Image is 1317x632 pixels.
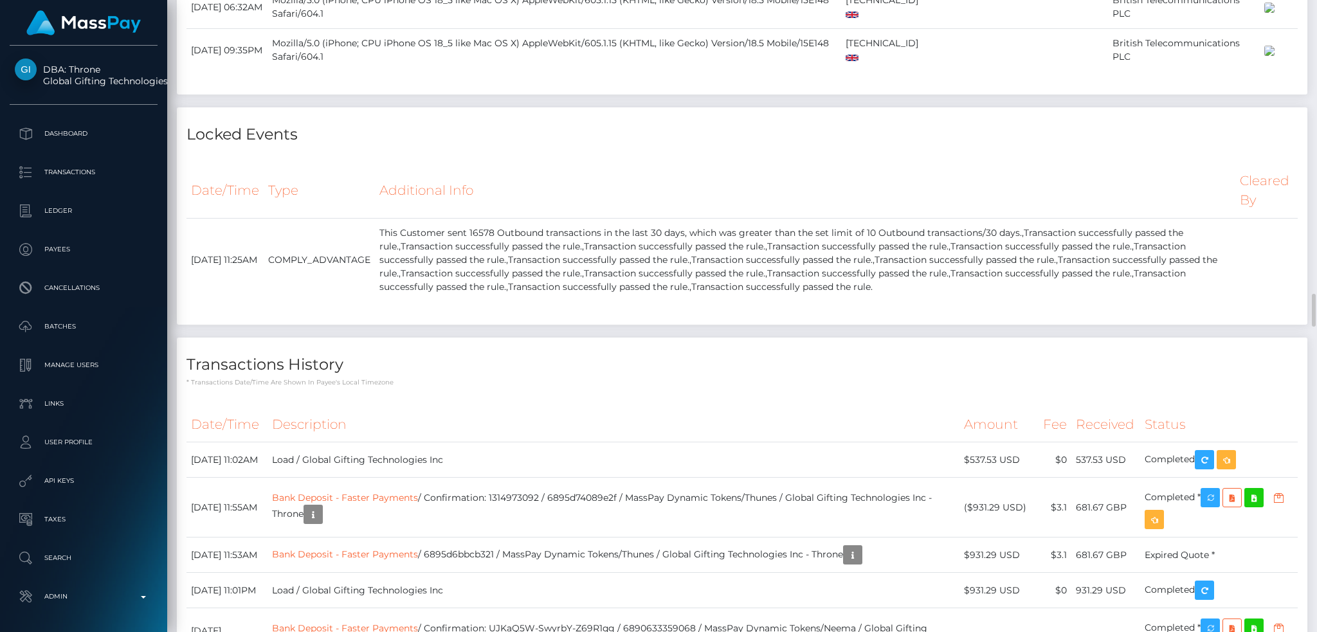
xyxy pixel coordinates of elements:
[1039,442,1071,478] td: $0
[959,478,1038,537] td: ($931.29 USD)
[10,465,158,497] a: API Keys
[1071,537,1141,573] td: 681.67 GBP
[1140,407,1298,442] th: Status
[841,29,934,72] td: [TECHNICAL_ID]
[10,388,158,420] a: Links
[1071,573,1141,608] td: 931.29 USD
[959,407,1038,442] th: Amount
[1140,537,1298,573] td: Expired Quote *
[186,537,268,573] td: [DATE] 11:53AM
[186,573,268,608] td: [DATE] 11:01PM
[186,407,268,442] th: Date/Time
[1071,442,1141,478] td: 537.53 USD
[10,272,158,304] a: Cancellations
[15,510,152,529] p: Taxes
[186,442,268,478] td: [DATE] 11:02AM
[959,537,1038,573] td: $931.29 USD
[186,218,264,302] td: [DATE] 11:25AM
[1140,442,1298,478] td: Completed
[15,356,152,375] p: Manage Users
[186,163,264,218] th: Date/Time
[1039,407,1071,442] th: Fee
[10,503,158,536] a: Taxes
[1039,573,1071,608] td: $0
[10,349,158,381] a: Manage Users
[15,124,152,143] p: Dashboard
[186,354,1298,376] h4: Transactions History
[15,201,152,221] p: Ledger
[846,12,858,18] img: gb.png
[10,542,158,574] a: Search
[268,537,959,573] td: / 6895d6bbcb321 / MassPay Dynamic Tokens/Thunes / Global Gifting Technologies Inc - Throne
[15,59,37,80] img: Global Gifting Technologies Inc
[1264,46,1275,56] img: 200x100
[1039,537,1071,573] td: $3.1
[959,442,1038,478] td: $537.53 USD
[268,29,841,72] td: Mozilla/5.0 (iPhone; CPU iPhone OS 18_5 like Mac OS X) AppleWebKit/605.1.15 (KHTML, like Gecko) V...
[15,587,152,606] p: Admin
[10,64,158,87] span: DBA: Throne Global Gifting Technologies Inc
[1071,407,1141,442] th: Received
[375,163,1235,218] th: Additional Info
[10,118,158,150] a: Dashboard
[268,478,959,537] td: / Confirmation: 1314973092 / 6895d74089e2f / MassPay Dynamic Tokens/Thunes / Global Gifting Techn...
[186,377,1298,387] p: * Transactions date/time are shown in payee's local timezone
[15,240,152,259] p: Payees
[264,218,375,302] td: COMPLY_ADVANTAGE
[1071,478,1141,537] td: 681.67 GBP
[268,573,959,608] td: Load / Global Gifting Technologies Inc
[186,478,268,537] td: [DATE] 11:55AM
[15,163,152,182] p: Transactions
[1039,478,1071,537] td: $3.1
[268,407,959,442] th: Description
[959,573,1038,608] td: $931.29 USD
[10,426,158,458] a: User Profile
[15,317,152,336] p: Batches
[1264,3,1275,13] img: 200x100
[272,548,418,560] a: Bank Deposit - Faster Payments
[10,195,158,227] a: Ledger
[15,433,152,452] p: User Profile
[375,218,1235,302] td: This Customer sent 16578 Outbound transactions in the last 30 days, which was greater than the se...
[186,123,1298,146] h4: Locked Events
[26,10,141,35] img: MassPay Logo
[846,55,858,61] img: gb.png
[10,311,158,343] a: Batches
[15,394,152,413] p: Links
[1140,478,1298,537] td: Completed *
[186,29,268,72] td: [DATE] 09:35PM
[1235,163,1298,218] th: Cleared By
[10,156,158,188] a: Transactions
[15,471,152,491] p: API Keys
[1108,29,1260,72] td: British Telecommunications PLC
[272,492,418,503] a: Bank Deposit - Faster Payments
[15,548,152,568] p: Search
[268,442,959,478] td: Load / Global Gifting Technologies Inc
[10,581,158,613] a: Admin
[15,278,152,298] p: Cancellations
[10,233,158,266] a: Payees
[264,163,375,218] th: Type
[1140,573,1298,608] td: Completed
